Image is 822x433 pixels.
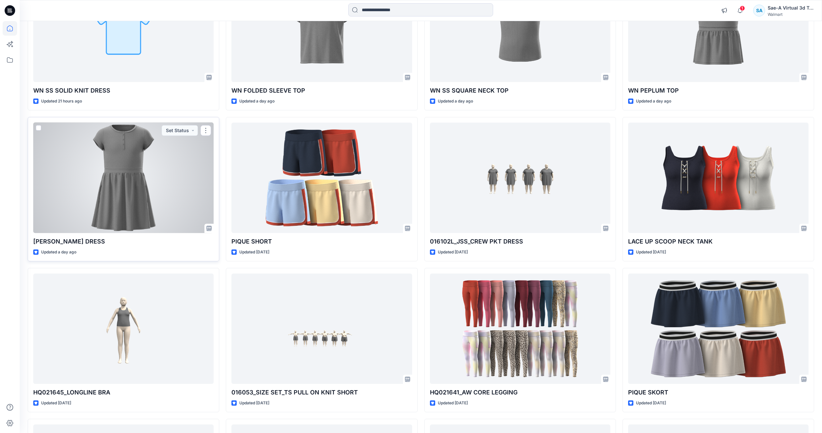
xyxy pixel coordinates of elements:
p: Updated [DATE] [636,249,666,256]
p: WN SS SQUARE NECK TOP [430,86,610,95]
p: Updated 21 hours ago [41,98,82,105]
p: Updated a day ago [438,98,473,105]
div: Walmart [768,12,814,17]
p: 016102L_JSS_CREW PKT DRESS [430,237,610,246]
p: Updated a day ago [41,249,76,256]
p: 016053_SIZE SET_TS PULL ON KNIT SHORT [231,388,412,397]
p: PIQUE SHORT [231,237,412,246]
p: Updated [DATE] [438,400,468,407]
div: Sae-A Virtual 3d Team [768,4,814,12]
a: LACE UP SCOOP NECK TANK [628,123,809,233]
div: SA [753,5,765,16]
p: LACE UP SCOOP NECK TANK [628,237,809,246]
p: PIQUE SKORT [628,388,809,397]
p: HQ021645_LONGLINE BRA [33,388,214,397]
p: Updated [DATE] [41,400,71,407]
p: WN SS SOLID KNIT DRESS [33,86,214,95]
p: WN PEPLUM TOP [628,86,809,95]
a: WN HENLEY DRESS [33,123,214,233]
p: Updated [DATE] [636,400,666,407]
a: PIQUE SKORT [628,274,809,384]
p: HQ021641_AW CORE LEGGING [430,388,610,397]
p: [PERSON_NAME] DRESS [33,237,214,246]
a: HQ021641_AW CORE LEGGING [430,274,610,384]
a: HQ021645_LONGLINE BRA [33,274,214,384]
a: PIQUE SHORT [231,123,412,233]
span: 1 [740,6,745,11]
a: 016102L_JSS_CREW PKT DRESS [430,123,610,233]
p: Updated a day ago [636,98,671,105]
p: Updated [DATE] [239,249,269,256]
p: Updated [DATE] [438,249,468,256]
p: Updated [DATE] [239,400,269,407]
p: Updated a day ago [239,98,275,105]
p: WN FOLDED SLEEVE TOP [231,86,412,95]
a: 016053_SIZE SET_TS PULL ON KNIT SHORT [231,274,412,384]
